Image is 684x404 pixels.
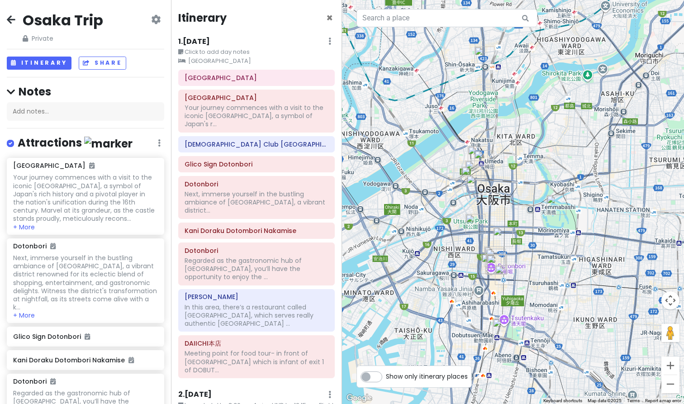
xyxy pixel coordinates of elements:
[661,291,679,309] button: Map camera controls
[487,254,507,274] div: Okonomiyaki &Teppanyaki Bonkuraya Dotombori
[185,104,328,128] div: Your journey commences with a visit to the iconic [GEOGRAPHIC_DATA], a symbol of Japan's r...
[13,162,95,170] h6: [GEOGRAPHIC_DATA]
[344,392,374,404] a: Open this area in Google Maps (opens a new window)
[468,146,488,166] div: Osaka Station
[13,173,157,223] div: Your journey commences with a visit to the iconic [GEOGRAPHIC_DATA], a symbol of Japan's rich his...
[7,102,164,121] div: Add notes...
[386,371,468,381] span: Show only itinerary places
[493,227,513,247] div: Hashimotoya
[84,137,133,151] img: marker
[185,140,328,148] h6: Bible Club Osaka
[18,136,133,151] h4: Attractions
[178,11,227,25] h4: Itinerary
[13,223,35,231] button: + More
[185,247,328,255] h6: Dotonbori
[185,74,328,82] h6: Osaka Station
[546,195,566,215] div: Osaka Castle
[185,303,328,328] div: In this area, there’s a restaurant called [GEOGRAPHIC_DATA], which serves really authentic [GEOGR...
[465,214,485,234] div: Chukasoba Kazura
[486,249,506,269] div: BAR JIN
[128,357,134,363] i: Added to itinerary
[13,311,35,319] button: + More
[185,180,328,188] h6: Dotonbori
[344,392,374,404] img: Google
[627,398,640,403] a: Terms
[661,356,679,375] button: Zoom in
[13,242,56,250] h6: Dotonbori
[79,57,126,70] button: Share
[13,356,157,364] h6: Kani Doraku Dotombori Nakamise
[185,349,328,374] div: Meeting point for food tour- in front of [GEOGRAPHIC_DATA] which is infant of exit 1 of DOBUT...
[661,375,679,393] button: Zoom out
[645,398,681,403] a: Report a map error
[474,150,494,170] div: BOTANI:CURRY
[50,378,56,385] i: Added to itinerary
[481,254,501,274] div: Glico Sign Dotonbori
[185,190,328,215] div: Next, immerse yourself in the bustling ambiance of [GEOGRAPHIC_DATA], a vibrant district...
[326,13,333,24] button: Close
[356,9,537,27] input: Search a place
[13,254,157,311] div: Next, immerse yourself in the bustling ambiance of [GEOGRAPHIC_DATA], a vibrant district renowned...
[178,390,212,399] h6: 2 . [DATE]
[485,254,505,274] div: Kushikatsu Daruma - Dotombori
[23,11,103,30] h2: Osaka Trip
[89,162,95,169] i: Added to itinerary
[495,265,515,285] div: Kuromon Market
[661,324,679,342] button: Drag Pegman onto the map to open Street View
[484,247,504,266] div: Bible Club Osaka
[185,160,328,168] h6: Glico Sign Dotonbori
[475,47,494,67] div: Shin-Osaka Station
[23,33,103,43] span: Private
[178,37,210,47] h6: 1 . [DATE]
[13,377,56,385] h6: Dotonbori
[487,255,507,275] div: Dotonbori
[185,227,328,235] h6: Kani Doraku Dotombori Nakamise
[50,243,56,249] i: Added to itinerary
[85,333,90,340] i: Added to itinerary
[461,166,481,186] div: Four Seasons Hotel Osaka
[466,175,486,195] div: 40 Sky Bar & Lounge
[7,57,71,70] button: Itinerary
[185,339,328,347] h6: DAIICHI本店
[493,318,513,338] div: DAIICHI本店
[178,57,335,66] small: [GEOGRAPHIC_DATA]
[185,94,328,102] h6: Osaka Castle
[13,333,157,341] h6: Glico Sign Dotonbori
[326,10,333,25] span: Close itinerary
[465,161,485,181] div: Watanabe Curry
[185,257,328,281] div: Regarded as the gastronomic hub of [GEOGRAPHIC_DATA], you’ll have the opportunity to enjoy the ...
[185,293,328,301] h6: BAR JIN
[543,398,582,404] button: Keyboard shortcuts
[178,48,335,57] small: Click to add day notes
[588,398,622,403] span: Map data ©2025
[7,85,164,99] h4: Notes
